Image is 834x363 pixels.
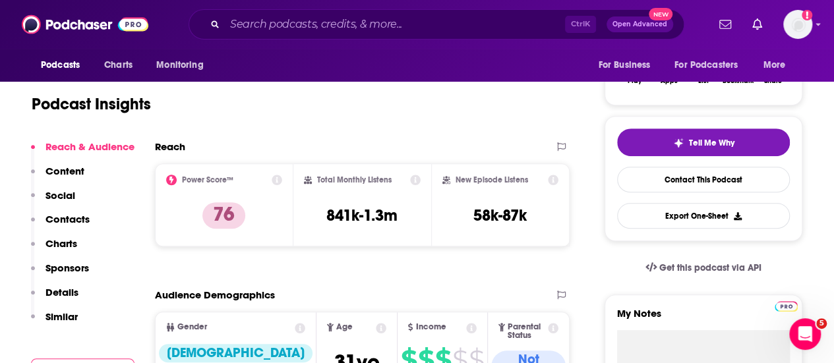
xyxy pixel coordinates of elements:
h2: Power Score™ [182,175,233,184]
button: Reach & Audience [31,140,134,165]
button: Contacts [31,213,90,237]
button: open menu [147,53,220,78]
button: Open AdvancedNew [607,16,673,32]
span: Tell Me Why [689,138,734,148]
a: Charts [96,53,140,78]
p: 76 [202,202,245,229]
button: Social [31,189,75,213]
button: open menu [32,53,97,78]
iframe: Intercom live chat [789,318,821,350]
button: Similar [31,310,78,335]
span: Parental Status [508,323,545,340]
button: tell me why sparkleTell Me Why [617,128,790,156]
button: Show profile menu [783,10,812,39]
a: Show notifications dropdown [747,13,767,36]
a: Pro website [775,299,798,312]
button: Charts [31,237,77,262]
p: Reach & Audience [45,140,134,153]
p: Social [45,189,75,202]
button: Sponsors [31,262,89,286]
span: Get this podcast via API [659,262,761,273]
span: Logged in as lilifeinberg [783,10,812,39]
p: Contacts [45,213,90,225]
div: [DEMOGRAPHIC_DATA] [159,344,313,362]
h2: Total Monthly Listens [317,175,392,184]
span: 5 [816,318,827,329]
div: Search podcasts, credits, & more... [189,9,684,40]
button: open menu [589,53,667,78]
span: Age [336,323,353,331]
span: Monitoring [156,56,203,74]
img: tell me why sparkle [673,138,684,148]
span: Income [415,323,446,331]
a: Contact This Podcast [617,167,790,192]
p: Similar [45,310,78,323]
h2: New Episode Listens [456,175,528,184]
span: For Podcasters [674,56,738,74]
span: For Business [598,56,650,74]
p: Charts [45,237,77,250]
p: Content [45,165,84,177]
span: Charts [104,56,133,74]
span: New [649,8,672,20]
button: Export One-Sheet [617,203,790,229]
span: Ctrl K [565,16,596,33]
input: Search podcasts, credits, & more... [225,14,565,35]
button: open menu [666,53,757,78]
h2: Reach [155,140,185,153]
span: Podcasts [41,56,80,74]
a: Get this podcast via API [635,252,772,284]
button: Details [31,286,78,310]
img: Podchaser - Follow, Share and Rate Podcasts [22,12,148,37]
button: Content [31,165,84,189]
a: Show notifications dropdown [714,13,736,36]
span: More [763,56,786,74]
h1: Podcast Insights [32,94,151,114]
span: Open Advanced [612,21,667,28]
img: User Profile [783,10,812,39]
h3: 58k-87k [473,206,527,225]
img: Podchaser Pro [775,301,798,312]
svg: Add a profile image [802,10,812,20]
span: Gender [177,323,207,331]
p: Sponsors [45,262,89,274]
p: Details [45,286,78,298]
h2: Audience Demographics [155,289,275,301]
button: open menu [754,53,802,78]
label: My Notes [617,307,790,330]
h3: 841k-1.3m [326,206,398,225]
